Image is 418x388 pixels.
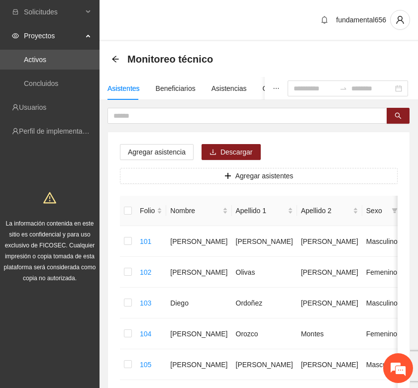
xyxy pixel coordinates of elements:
[273,85,280,92] span: ellipsis
[140,237,151,245] a: 101
[4,220,96,282] span: La información contenida en este sitio es confidencial y para uso exclusivo de FICOSEC. Cualquier...
[220,147,253,157] span: Descargar
[339,84,347,92] span: to
[24,26,83,46] span: Proyectos
[235,170,294,181] span: Agregar asistentes
[232,288,297,318] td: Ordoñez
[166,288,231,318] td: Diego
[265,77,288,100] button: ellipsis
[166,349,231,380] td: [PERSON_NAME]
[127,51,213,67] span: Monitoreo técnico
[120,168,398,184] button: plusAgregar asistentes
[390,10,410,30] button: user
[232,257,297,288] td: Olivas
[232,318,297,349] td: Orozco
[140,268,151,276] a: 102
[128,147,186,157] span: Agregar asistencia
[297,196,362,226] th: Apellido 2
[232,349,297,380] td: [PERSON_NAME]
[166,318,231,349] td: [PERSON_NAME]
[156,83,196,94] div: Beneficiarios
[362,288,402,318] td: Masculino
[111,55,119,64] div: Back
[301,205,351,216] span: Apellido 2
[24,2,83,22] span: Solicitudes
[140,361,151,369] a: 105
[362,226,402,257] td: Masculino
[19,103,46,111] a: Usuarios
[362,349,402,380] td: Masculino
[12,8,19,15] span: inbox
[120,144,194,160] button: Agregar asistencia
[166,196,231,226] th: Nombre
[391,15,410,24] span: user
[366,205,388,216] span: Sexo
[297,257,362,288] td: [PERSON_NAME]
[297,226,362,257] td: [PERSON_NAME]
[12,32,19,39] span: eye
[24,79,58,87] a: Concluidos
[43,191,56,204] span: warning
[297,318,362,349] td: Montes
[390,203,400,218] span: filter
[166,257,231,288] td: [PERSON_NAME]
[209,149,216,156] span: download
[211,83,247,94] div: Asistencias
[336,16,386,24] span: fundamental656
[202,144,261,160] button: downloadDescargar
[232,196,297,226] th: Apellido 1
[232,226,297,257] td: [PERSON_NAME]
[297,288,362,318] td: [PERSON_NAME]
[111,55,119,63] span: arrow-left
[24,56,46,64] a: Activos
[362,257,402,288] td: Femenino
[395,112,402,120] span: search
[339,84,347,92] span: swap-right
[140,205,155,216] span: Folio
[224,172,231,180] span: plus
[107,83,140,94] div: Asistentes
[316,12,332,28] button: bell
[170,205,220,216] span: Nombre
[166,226,231,257] td: [PERSON_NAME]
[297,349,362,380] td: [PERSON_NAME]
[140,299,151,307] a: 103
[140,330,151,338] a: 104
[387,108,410,124] button: search
[19,127,97,135] a: Perfil de implementadora
[362,318,402,349] td: Femenino
[317,16,332,24] span: bell
[263,83,334,94] div: Objetivos y actividades
[236,205,286,216] span: Apellido 1
[392,208,398,214] span: filter
[136,196,166,226] th: Folio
